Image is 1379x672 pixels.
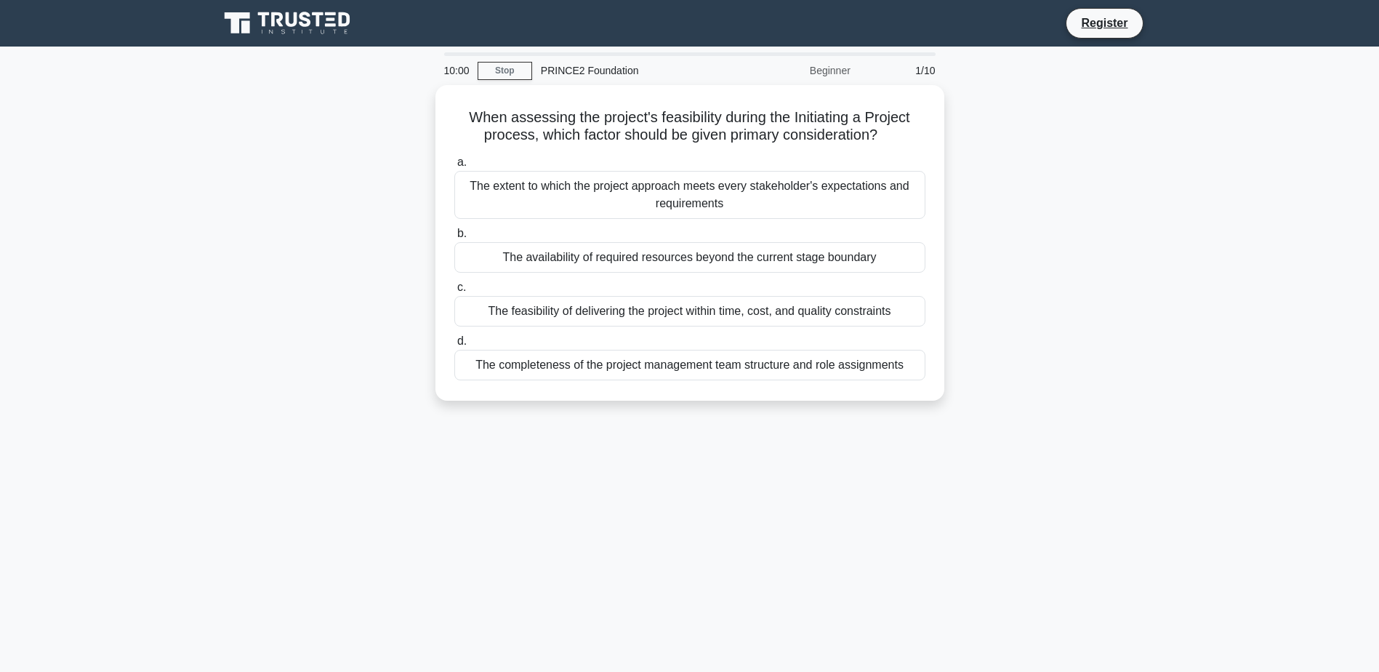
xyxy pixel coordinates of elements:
[453,108,927,145] h5: When assessing the project's feasibility during the Initiating a Project process, which factor sh...
[859,56,944,85] div: 1/10
[1072,14,1136,32] a: Register
[454,242,925,273] div: The availability of required resources beyond the current stage boundary
[457,156,467,168] span: a.
[454,296,925,327] div: The feasibility of delivering the project within time, cost, and quality constraints
[478,62,532,80] a: Stop
[732,56,859,85] div: Beginner
[454,171,925,219] div: The extent to which the project approach meets every stakeholder's expectations and requirements
[457,227,467,239] span: b.
[457,335,467,347] span: d.
[457,281,466,293] span: c.
[435,56,478,85] div: 10:00
[454,350,925,380] div: The completeness of the project management team structure and role assignments
[532,56,732,85] div: PRINCE2 Foundation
